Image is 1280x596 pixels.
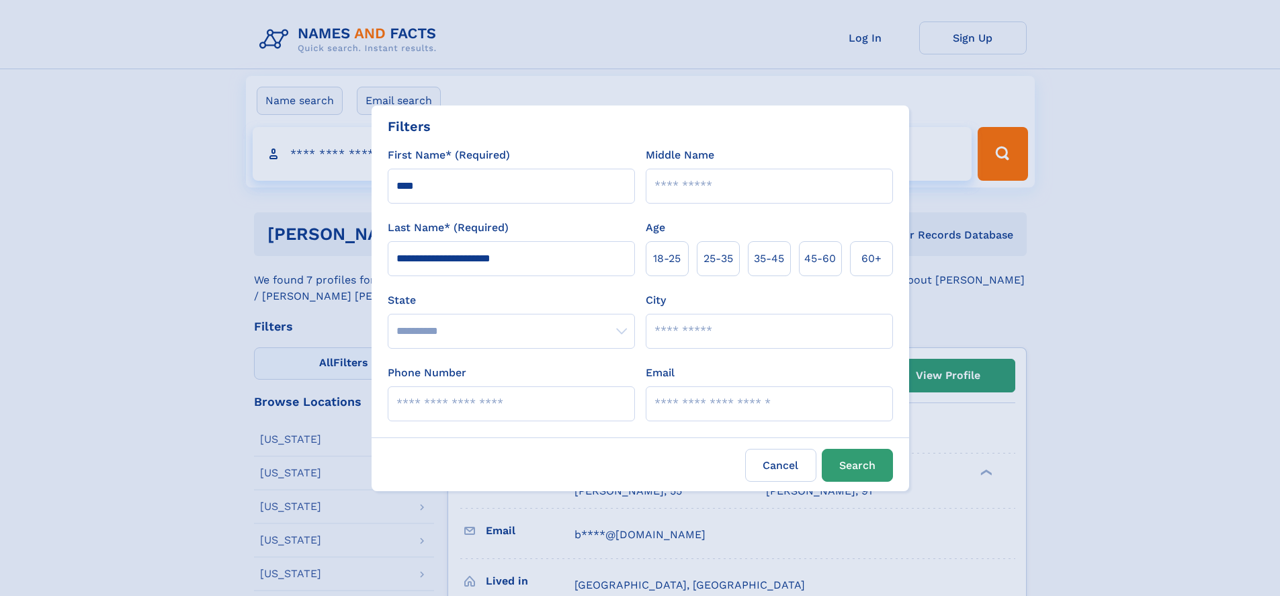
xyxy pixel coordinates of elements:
[646,292,666,308] label: City
[754,251,784,267] span: 35‑45
[388,365,466,381] label: Phone Number
[388,116,431,136] div: Filters
[804,251,836,267] span: 45‑60
[646,147,714,163] label: Middle Name
[388,147,510,163] label: First Name* (Required)
[861,251,882,267] span: 60+
[822,449,893,482] button: Search
[653,251,681,267] span: 18‑25
[388,220,509,236] label: Last Name* (Required)
[703,251,733,267] span: 25‑35
[745,449,816,482] label: Cancel
[646,365,675,381] label: Email
[388,292,635,308] label: State
[646,220,665,236] label: Age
